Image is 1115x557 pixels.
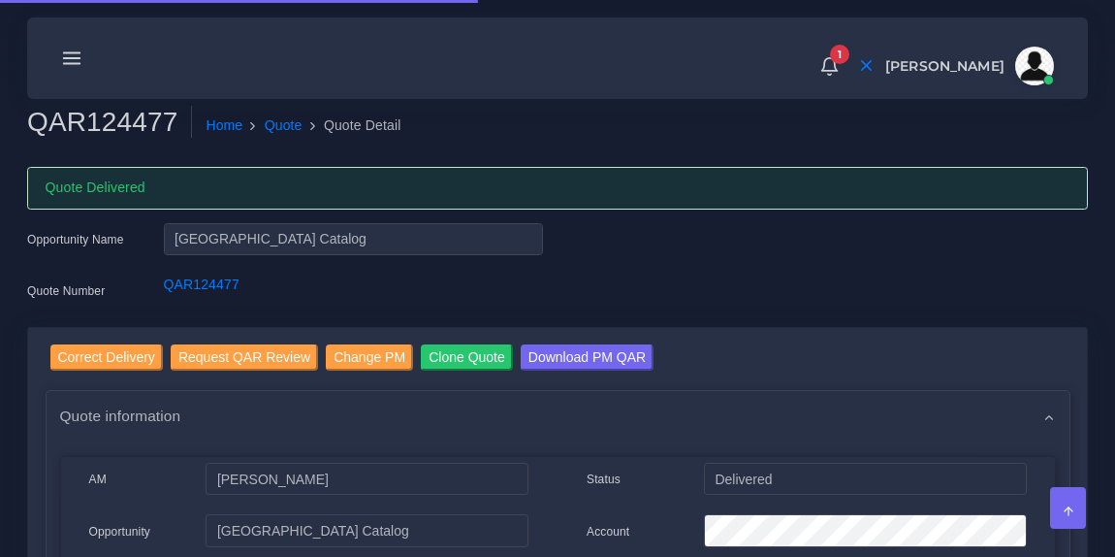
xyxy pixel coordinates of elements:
label: Status [587,471,621,488]
div: Quote information [47,391,1069,441]
span: [PERSON_NAME] [885,59,1004,73]
input: Change PM [326,344,413,371]
input: Clone Quote [421,344,513,371]
span: Quote information [60,405,181,427]
label: Quote Number [27,282,105,300]
div: Quote Delivered [27,167,1088,210]
input: Download PM QAR [521,344,653,371]
a: [PERSON_NAME]avatar [876,47,1061,85]
span: 1 [830,45,849,64]
label: Opportunity Name [27,231,124,248]
a: 1 [812,55,846,77]
a: QAR124477 [164,277,239,292]
input: Correct Delivery [50,344,163,371]
label: Opportunity [89,523,151,541]
h2: QAR124477 [27,106,192,139]
img: avatar [1015,47,1054,85]
input: Request QAR Review [171,344,318,371]
a: Home [206,115,242,136]
label: Account [587,523,629,541]
label: AM [89,471,107,488]
li: Quote Detail [303,115,401,136]
a: Quote [265,115,303,136]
